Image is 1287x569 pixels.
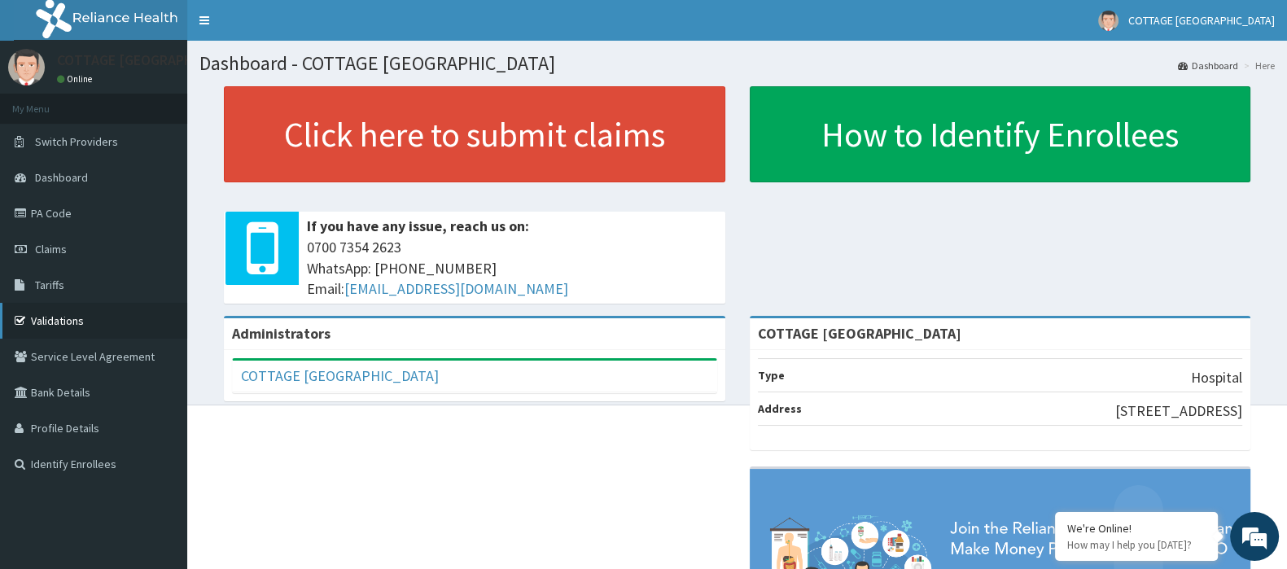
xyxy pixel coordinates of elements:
[1240,59,1275,72] li: Here
[758,368,785,383] b: Type
[307,237,717,300] span: 0700 7354 2623 WhatsApp: [PHONE_NUMBER] Email:
[1178,59,1238,72] a: Dashboard
[344,279,568,298] a: [EMAIL_ADDRESS][DOMAIN_NAME]
[750,86,1251,182] a: How to Identify Enrollees
[758,401,802,416] b: Address
[1067,521,1206,536] div: We're Online!
[35,134,118,149] span: Switch Providers
[57,53,253,68] p: COTTAGE [GEOGRAPHIC_DATA]
[224,86,725,182] a: Click here to submit claims
[1067,538,1206,552] p: How may I help you today?
[758,324,961,343] strong: COTTAGE [GEOGRAPHIC_DATA]
[199,53,1275,74] h1: Dashboard - COTTAGE [GEOGRAPHIC_DATA]
[1098,11,1118,31] img: User Image
[35,170,88,185] span: Dashboard
[57,73,96,85] a: Online
[1115,400,1242,422] p: [STREET_ADDRESS]
[232,324,331,343] b: Administrators
[35,242,67,256] span: Claims
[35,278,64,292] span: Tariffs
[8,49,45,85] img: User Image
[307,217,529,235] b: If you have any issue, reach us on:
[241,366,439,385] a: COTTAGE [GEOGRAPHIC_DATA]
[1128,13,1275,28] span: COTTAGE [GEOGRAPHIC_DATA]
[1191,367,1242,388] p: Hospital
